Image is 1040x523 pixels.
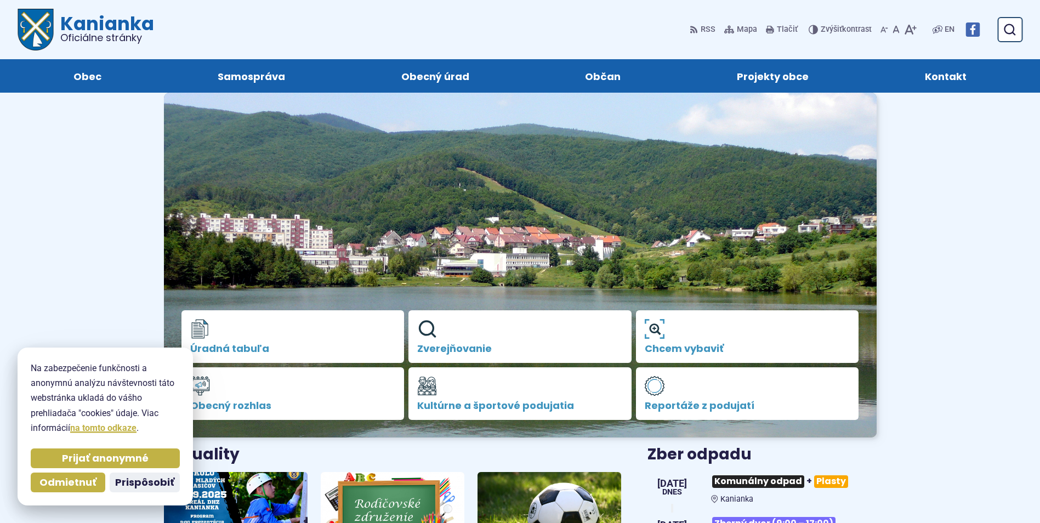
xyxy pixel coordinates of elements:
[171,59,332,93] a: Samospráva
[711,471,876,492] h3: +
[636,310,859,363] a: Chcem vybaviť
[902,18,919,41] button: Zväčšiť veľkosť písma
[636,367,859,420] a: Reportáže z podujatí
[190,343,396,354] span: Úradná tabuľa
[408,367,632,420] a: Kultúrne a športové podujatia
[737,23,757,36] span: Mapa
[54,14,154,43] h1: Kanianka
[809,18,874,41] button: Zvýšiťkontrast
[821,25,842,34] span: Zvýšiť
[878,59,1014,93] a: Kontakt
[31,448,180,468] button: Prijať anonymné
[925,59,967,93] span: Kontakt
[777,25,798,35] span: Tlačiť
[401,59,469,93] span: Obecný úrad
[645,400,850,411] span: Reportáže z podujatí
[181,310,405,363] a: Úradná tabuľa
[645,343,850,354] span: Chcem vybaviť
[164,446,240,463] h3: Aktuality
[690,18,718,41] a: RSS
[190,400,396,411] span: Obecný rozhlas
[60,33,154,43] span: Oficiálne stránky
[657,479,687,488] span: [DATE]
[115,476,174,489] span: Prispôsobiť
[354,59,516,93] a: Obecný úrad
[647,446,876,463] h3: Zber odpadu
[942,23,957,36] a: EN
[890,18,902,41] button: Nastaviť pôvodnú veľkosť písma
[538,59,668,93] a: Občan
[737,59,809,93] span: Projekty obce
[39,476,96,489] span: Odmietnuť
[110,473,180,492] button: Prispôsobiť
[26,59,149,93] a: Obec
[181,367,405,420] a: Obecný rozhlas
[720,494,753,504] span: Kanianka
[62,452,149,465] span: Prijať anonymné
[647,471,876,504] a: Komunálny odpad+Plasty Kanianka [DATE] Dnes
[690,59,856,93] a: Projekty obce
[18,9,154,50] a: Logo Kanianka, prejsť na domovskú stránku.
[70,423,137,433] a: na tomto odkaze
[73,59,101,93] span: Obec
[722,18,759,41] a: Mapa
[821,25,872,35] span: kontrast
[417,343,623,354] span: Zverejňovanie
[408,310,632,363] a: Zverejňovanie
[701,23,715,36] span: RSS
[585,59,621,93] span: Občan
[31,361,180,435] p: Na zabezpečenie funkčnosti a anonymnú analýzu návštevnosti táto webstránka ukladá do vášho prehli...
[814,475,848,488] span: Plasty
[18,9,54,50] img: Prejsť na domovskú stránku
[657,488,687,496] span: Dnes
[878,18,890,41] button: Zmenšiť veľkosť písma
[945,23,954,36] span: EN
[965,22,980,37] img: Prejsť na Facebook stránku
[764,18,800,41] button: Tlačiť
[218,59,285,93] span: Samospráva
[712,475,804,488] span: Komunálny odpad
[31,473,105,492] button: Odmietnuť
[417,400,623,411] span: Kultúrne a športové podujatia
